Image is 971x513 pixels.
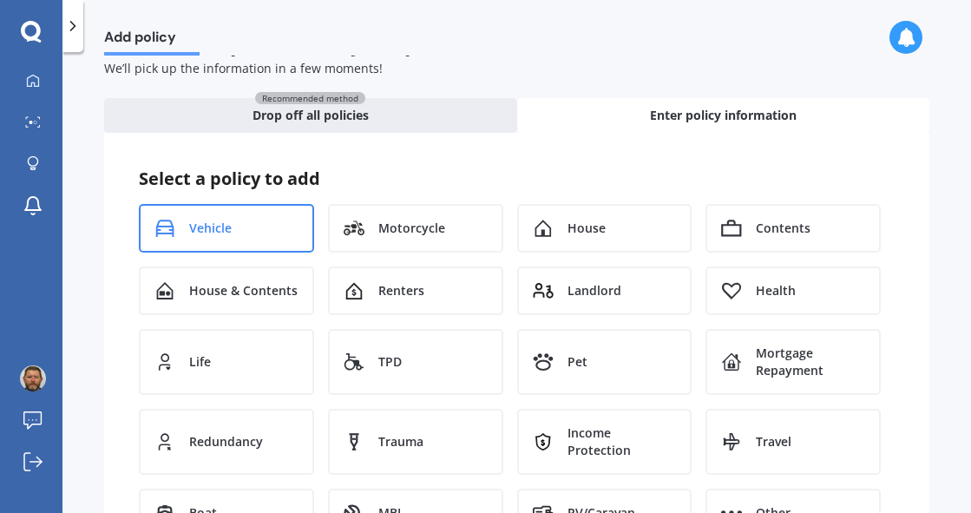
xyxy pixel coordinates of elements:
[255,92,365,104] span: Recommended method
[378,220,445,237] span: Motorcycle
[104,60,383,76] span: We’ll pick up the information in a few moments!
[20,365,46,391] img: AOh14Gj4Uef4aVn0_m_dGN1G-Di3YGuflhieY1V8tdKR=s96-c
[568,220,606,237] span: House
[189,433,263,451] span: Redundancy
[189,220,232,237] span: Vehicle
[378,282,424,299] span: Renters
[253,107,369,124] span: Drop off all policies
[378,353,402,371] span: TPD
[568,282,621,299] span: Landlord
[378,433,423,451] span: Trauma
[756,433,791,451] span: Travel
[568,353,587,371] span: Pet
[650,107,797,124] span: Enter policy information
[568,424,677,459] span: Income Protection
[756,220,810,237] span: Contents
[189,353,211,371] span: Life
[189,282,298,299] span: House & Contents
[104,29,200,52] span: Add policy
[756,282,796,299] span: Health
[139,168,895,190] h3: Select a policy to add
[756,345,865,379] span: Mortgage Repayment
